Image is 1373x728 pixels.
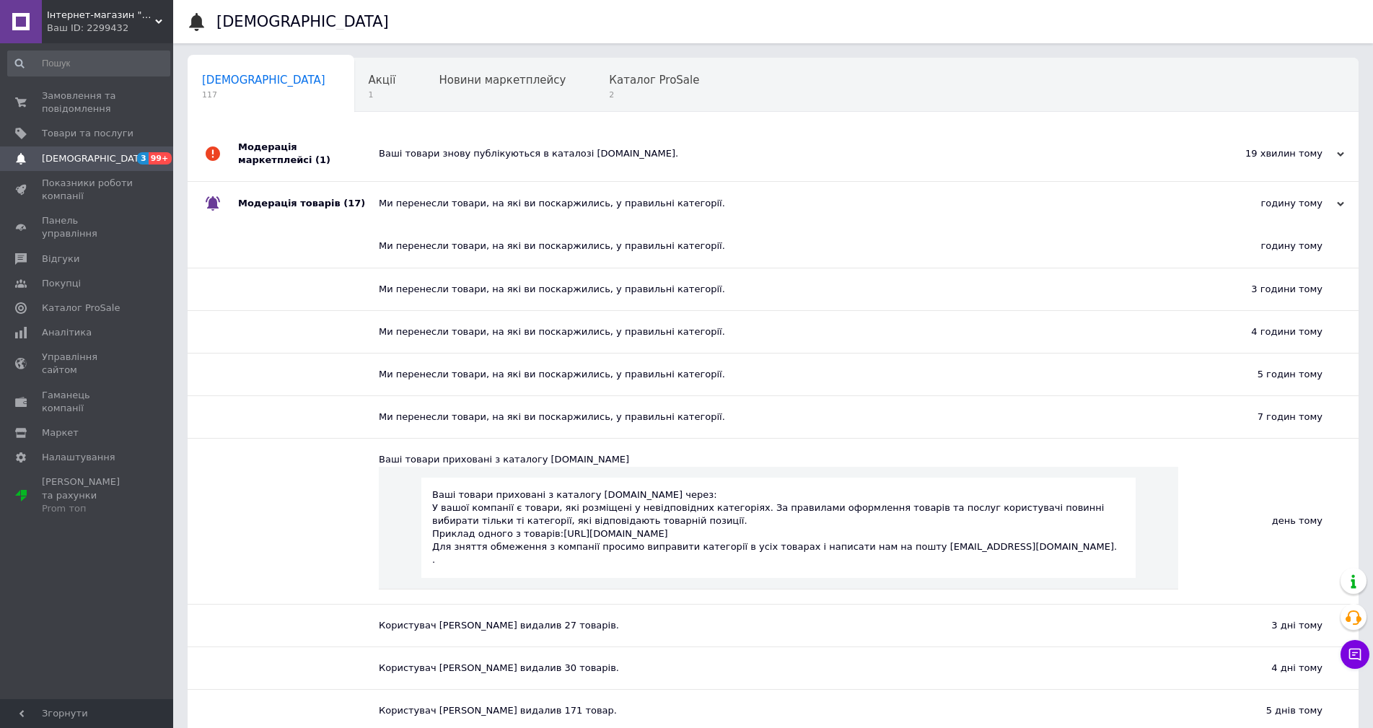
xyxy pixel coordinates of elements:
[1178,605,1359,646] div: 3 дні тому
[379,662,1178,675] div: Користувач [PERSON_NAME] видалив 30 товарів.
[42,326,92,339] span: Аналітика
[1178,439,1359,603] div: день тому
[379,453,1178,466] div: Ваші товари приховані з каталогу [DOMAIN_NAME]
[238,182,379,225] div: Модерація товарів
[1200,147,1344,160] div: 19 хвилин тому
[1178,225,1359,267] div: годину тому
[42,152,149,165] span: [DEMOGRAPHIC_DATA]
[379,411,1178,424] div: Ми перенесли товари, на які ви поскаржились, у правильні категорії.
[42,127,133,140] span: Товари та послуги
[1341,640,1369,669] button: Чат з покупцем
[379,325,1178,338] div: Ми перенесли товари, на які ви поскаржились, у правильні категорії.
[1200,197,1344,210] div: годину тому
[42,253,79,266] span: Відгуки
[369,74,396,87] span: Акції
[238,126,379,181] div: Модерація маркетплейсі
[149,152,172,165] span: 99+
[379,619,1178,632] div: Користувач [PERSON_NAME] видалив 27 товарів.
[42,277,81,290] span: Покупці
[439,74,566,87] span: Новини маркетплейсу
[47,22,173,35] div: Ваш ID: 2299432
[1178,647,1359,689] div: 4 дні тому
[42,502,133,515] div: Prom топ
[379,704,1178,717] div: Користувач [PERSON_NAME] видалив 171 товар.
[609,89,699,100] span: 2
[1178,311,1359,353] div: 4 години тому
[42,89,133,115] span: Замовлення та повідомлення
[1178,268,1359,310] div: 3 години тому
[379,147,1200,160] div: Ваші товари знову публікуються в каталозі [DOMAIN_NAME].
[379,240,1178,253] div: Ми перенесли товари, на які ви поскаржились, у правильні категорії.
[369,89,396,100] span: 1
[42,475,133,515] span: [PERSON_NAME] та рахунки
[42,214,133,240] span: Панель управління
[7,51,170,76] input: Пошук
[432,488,1125,567] div: Ваші товари приховані з каталогу [DOMAIN_NAME] через: .
[379,368,1178,381] div: Ми перенесли товари, на які ви поскаржились, у правильні категорії.
[137,152,149,165] span: 3
[42,451,115,464] span: Налаштування
[315,154,330,165] span: (1)
[216,13,389,30] h1: [DEMOGRAPHIC_DATA]
[202,89,325,100] span: 117
[379,197,1200,210] div: Ми перенесли товари, на які ви поскаржились, у правильні категорії.
[202,74,325,87] span: [DEMOGRAPHIC_DATA]
[343,198,365,209] span: (17)
[42,177,133,203] span: Показники роботи компанії
[379,283,1178,296] div: Ми перенесли товари, на які ви поскаржились, у правильні категорії.
[432,527,1125,540] p: Приклад одного з товарів:[URL][DOMAIN_NAME]
[609,74,699,87] span: Каталог ProSale
[432,501,1125,527] p: У вашої компанії є товари, які розміщені у невідповідних категоріях. За правилами оформлення това...
[47,9,155,22] span: Інтернет-магазин "Dianora-Style"
[432,540,1125,553] p: Для зняття обмеження з компанії просимо виправити категорії в усіх товарах і написати нам на пошт...
[42,426,79,439] span: Маркет
[42,302,120,315] span: Каталог ProSale
[1178,354,1359,395] div: 5 годин тому
[42,351,133,377] span: Управління сайтом
[1178,396,1359,438] div: 7 годин тому
[42,389,133,415] span: Гаманець компанії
